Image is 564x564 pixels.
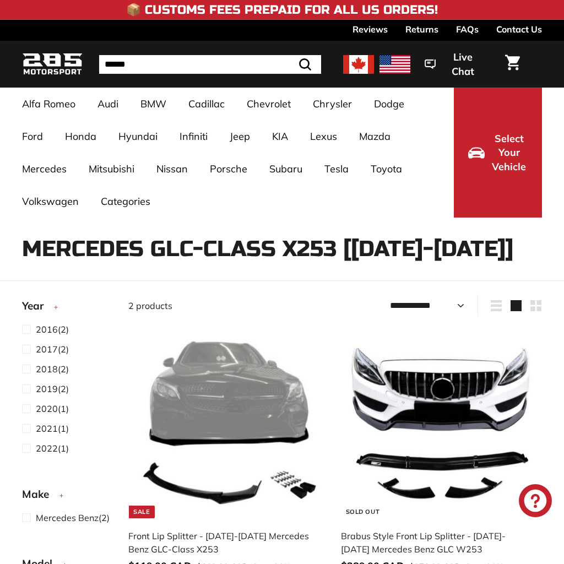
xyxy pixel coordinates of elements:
[348,120,402,153] a: Mazda
[11,185,90,218] a: Volkswagen
[36,382,69,395] span: (2)
[99,55,321,74] input: Search
[341,529,531,556] div: Brabus Style Front Lip Splitter - [DATE]-[DATE] Mercedes Benz GLC W253
[36,383,58,394] span: 2019
[86,88,129,120] a: Audi
[36,423,58,434] span: 2021
[498,46,527,83] a: Cart
[36,442,69,455] span: (1)
[54,120,107,153] a: Honda
[352,20,388,39] a: Reviews
[129,88,177,120] a: BMW
[36,324,58,335] span: 2016
[169,120,219,153] a: Infiniti
[36,362,69,376] span: (2)
[137,333,322,518] img: mercedes front lip
[236,88,302,120] a: Chevrolet
[313,153,360,185] a: Tesla
[219,120,261,153] a: Jeep
[128,299,335,312] div: 2 products
[36,443,58,454] span: 2022
[490,132,528,174] span: Select Your Vehicle
[261,120,299,153] a: KIA
[360,153,413,185] a: Toyota
[22,295,111,322] button: Year
[90,185,161,218] a: Categories
[36,323,69,336] span: (2)
[11,120,54,153] a: Ford
[22,483,111,511] button: Make
[299,120,348,153] a: Lexus
[129,506,154,518] div: Sale
[36,344,58,355] span: 2017
[78,153,145,185] a: Mitsubishi
[126,3,438,17] h4: 📦 Customs Fees Prepaid for All US Orders!
[199,153,258,185] a: Porsche
[22,51,83,77] img: Logo_285_Motorsport_areodynamics_components
[363,88,415,120] a: Dodge
[496,20,542,39] a: Contact Us
[410,44,498,85] button: Live Chat
[22,237,542,261] h1: Mercedes GLC-Class X253 [[DATE]-[DATE]]
[36,403,58,414] span: 2020
[302,88,363,120] a: Chrysler
[22,486,57,502] span: Make
[258,153,313,185] a: Subaru
[11,88,86,120] a: Alfa Romeo
[128,529,318,556] div: Front Lip Splitter - [DATE]-[DATE] Mercedes Benz GLC-Class X253
[11,153,78,185] a: Mercedes
[36,511,110,524] span: (2)
[177,88,236,120] a: Cadillac
[22,298,52,314] span: Year
[36,512,99,523] span: Mercedes Benz
[441,50,484,78] span: Live Chat
[36,422,69,435] span: (1)
[405,20,438,39] a: Returns
[349,333,534,518] img: x253
[36,402,69,415] span: (1)
[36,343,69,356] span: (2)
[145,153,199,185] a: Nissan
[107,120,169,153] a: Hyundai
[341,506,384,518] div: Sold Out
[516,484,555,520] inbox-online-store-chat: Shopify online store chat
[454,88,542,218] button: Select Your Vehicle
[36,364,58,375] span: 2018
[456,20,479,39] a: FAQs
